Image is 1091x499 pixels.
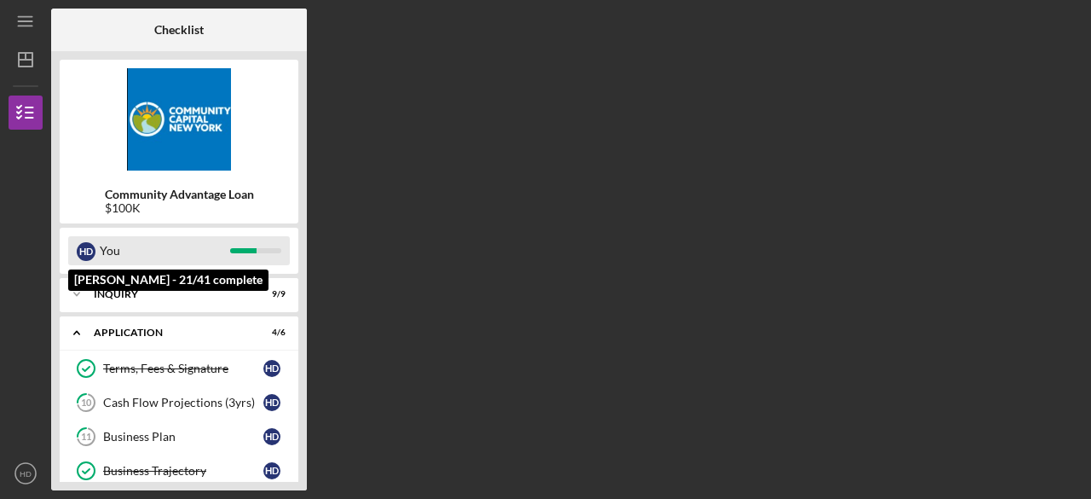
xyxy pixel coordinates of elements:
[103,362,263,375] div: Terms, Fees & Signature
[9,456,43,490] button: HD
[263,394,280,411] div: H D
[103,430,263,444] div: Business Plan
[100,236,230,265] div: You
[68,386,290,420] a: 10Cash Flow Projections (3yrs)HD
[263,428,280,445] div: H D
[263,360,280,377] div: H D
[154,23,204,37] b: Checklist
[20,469,32,479] text: HD
[103,396,263,409] div: Cash Flow Projections (3yrs)
[255,289,286,299] div: 9 / 9
[263,462,280,479] div: H D
[255,328,286,338] div: 4 / 6
[77,242,95,261] div: H D
[105,201,254,215] div: $100K
[81,397,92,409] tspan: 10
[68,420,290,454] a: 11Business PlanHD
[60,68,298,171] img: Product logo
[68,351,290,386] a: Terms, Fees & SignatureHD
[94,328,243,338] div: Application
[94,289,243,299] div: Inquiry
[103,464,263,478] div: Business Trajectory
[81,432,91,443] tspan: 11
[68,454,290,488] a: Business TrajectoryHD
[105,188,254,201] b: Community Advantage Loan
